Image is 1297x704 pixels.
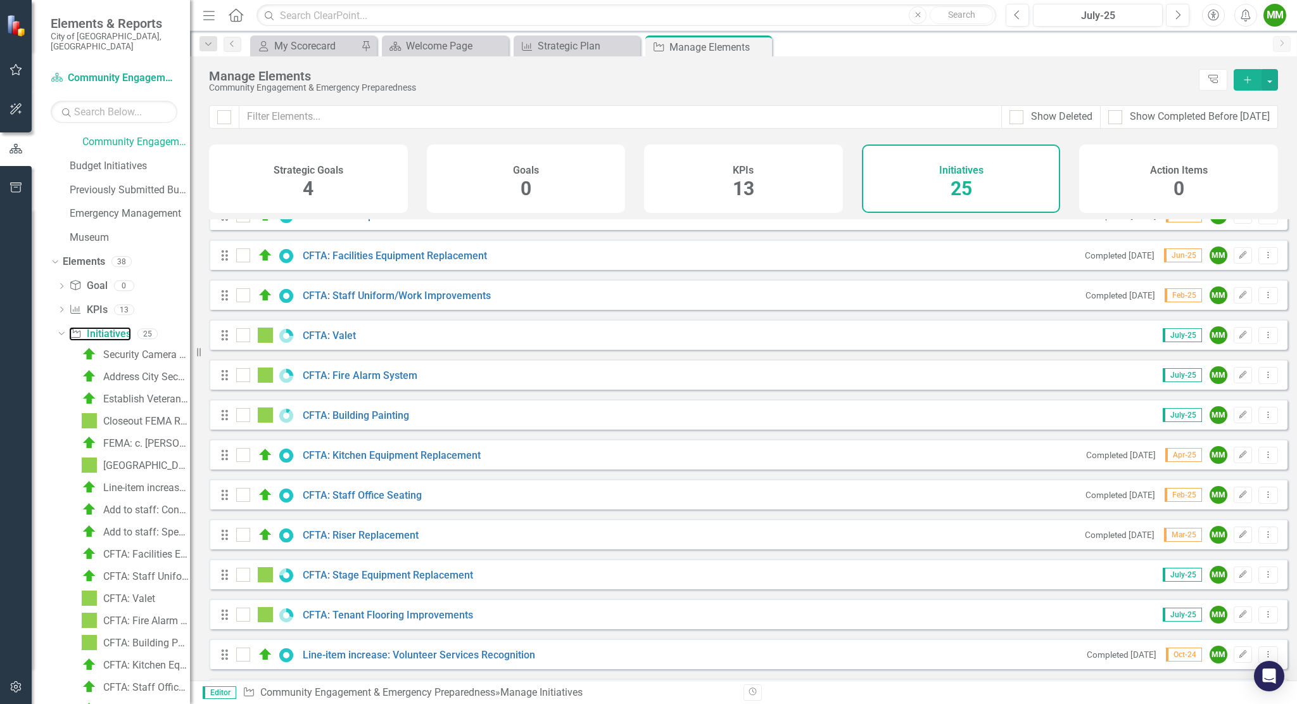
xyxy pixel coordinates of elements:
[82,568,97,584] img: C
[1163,568,1202,582] span: July-25
[1263,4,1286,27] button: MM
[258,647,273,662] img: C
[513,165,539,176] h4: Goals
[70,183,190,198] a: Previously Submitted Budget Initiatives
[239,105,1002,129] input: Filter Elements...
[1210,526,1227,544] div: MM
[79,455,190,475] a: [GEOGRAPHIC_DATA] Rebranding & ADA Compliant Website
[209,83,1193,93] div: Community Engagement & Emergency Preparedness
[1210,326,1227,344] div: MM
[1163,608,1202,622] span: July-25
[303,649,535,661] a: Line-item increase: Volunteer Services Recognition
[103,615,190,627] div: CFTA: Fire Alarm System
[70,207,190,221] a: Emergency Management
[51,31,177,52] small: City of [GEOGRAPHIC_DATA], [GEOGRAPHIC_DATA]
[82,391,97,406] img: C
[103,482,190,494] div: Line-item increase: Repair & Maintenance Security Measurse
[253,38,358,54] a: My Scorecard
[103,593,155,605] div: CFTA: Valet
[1085,290,1155,300] small: Completed [DATE]
[1037,8,1158,23] div: July-25
[303,489,422,501] a: CFTA: Staff Office Seating
[69,303,107,317] a: KPIs
[1150,165,1208,176] h4: Action Items
[103,504,190,516] div: Add to staff: Concession Lead
[258,407,273,423] img: IP
[103,416,190,427] div: Closeout FEMA Reimbursement: [PERSON_NAME] (MT)
[82,458,97,473] img: IP
[243,686,734,700] div: » Manage Initiatives
[79,344,190,364] a: Security Camera Replacement Program
[79,655,190,675] a: CFTA: Kitchen Equipment Replacement
[1085,530,1155,540] small: Completed [DATE]
[209,69,1193,83] div: Manage Elements
[948,10,975,20] span: Search
[79,588,155,608] a: CFTA: Valet
[385,38,505,54] a: Welcome Page
[1164,528,1202,542] span: Mar-25
[303,409,409,421] a: CFTA: Building Painting
[82,502,97,517] img: C
[1210,286,1227,304] div: MM
[274,165,343,176] h4: Strategic Goals
[137,328,158,339] div: 25
[258,607,273,622] img: IP
[203,686,236,699] span: Editor
[1165,488,1202,502] span: Feb-25
[1210,486,1227,504] div: MM
[303,330,356,342] a: CFTA: Valet
[114,304,134,315] div: 13
[303,250,487,262] a: CFTA: Facilities Equipment Replacement
[111,257,132,267] div: 38
[1210,406,1227,424] div: MM
[51,71,177,86] a: Community Engagement & Emergency Preparedness
[258,248,273,263] img: C
[79,388,190,409] a: Establish Veteran Committee
[103,527,190,538] div: Add to staff: Special Events Administrator
[303,177,313,200] span: 4
[303,529,419,541] a: CFTA: Riser Replacement
[517,38,637,54] a: Strategic Plan
[103,371,190,383] div: Address City Security Cameras (MT)
[1174,177,1184,200] span: 0
[103,394,190,405] div: Establish Veteran Committee
[79,522,190,542] a: Add to staff: Special Events Administrator
[103,660,190,671] div: CFTA: Kitchen Equipment Replacement
[79,499,190,520] a: Add to staff: Concession Lead
[669,39,769,55] div: Manage Elements
[1033,4,1163,27] button: July-25
[79,566,190,586] a: CFTA: Staff Uniform/Work Improvements
[538,38,637,54] div: Strategic Plan
[82,524,97,539] img: C
[103,549,190,560] div: CFTA: Facilities Equipment Replacement
[82,369,97,384] img: C
[51,16,177,31] span: Elements & Reports
[103,637,190,649] div: CFTA: Building Painting
[303,449,481,461] a: CFTA: Kitchen Equipment Replacement
[258,567,273,582] img: IP
[1254,661,1284,691] div: Open Intercom Messenger
[79,366,190,387] a: Address City Security Cameras (MT)
[521,177,531,200] span: 0
[258,368,273,383] img: IP
[939,165,984,176] h4: Initiatives
[1210,566,1227,584] div: MM
[733,177,754,200] span: 13
[1085,490,1155,500] small: Completed [DATE]
[79,433,190,453] a: FEMA: c. [PERSON_NAME]: Closeout
[6,15,28,37] img: ClearPoint Strategy
[258,328,273,343] img: IP
[1085,250,1155,260] small: Completed [DATE]
[82,657,97,672] img: C
[733,165,754,176] h4: KPIs
[1163,408,1202,422] span: July-25
[82,635,97,650] img: IP
[258,487,273,502] img: C
[1087,210,1156,221] small: Completed [DATE]
[103,460,190,471] div: [GEOGRAPHIC_DATA] Rebranding & ADA Compliant Website
[79,610,190,630] a: CFTA: Fire Alarm System
[82,413,97,428] img: IP
[82,679,97,694] img: C
[82,347,97,362] img: C
[951,177,972,200] span: 25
